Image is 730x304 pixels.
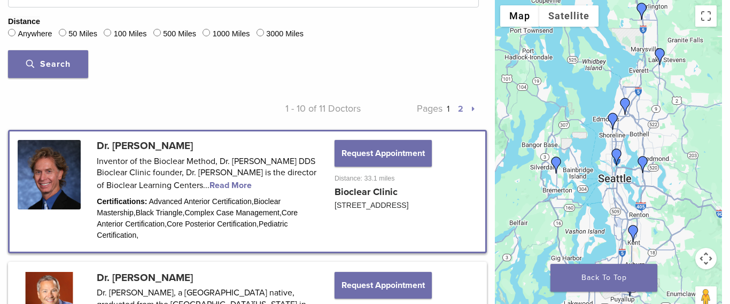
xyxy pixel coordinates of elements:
[539,5,599,27] button: Show satellite imagery
[243,100,361,116] p: 1 - 10 of 11 Doctors
[361,100,478,116] p: Pages
[447,104,449,114] a: 1
[548,157,565,174] div: Dr. Rose Holdren
[633,3,650,20] div: Dr. Brad Larreau
[695,248,717,269] button: Map camera controls
[604,113,622,130] div: Dr. Megan Jones
[651,48,669,65] div: Dr. Amy Thompson
[500,5,539,27] button: Show street map
[550,264,657,292] a: Back To Top
[458,104,463,114] a: 2
[114,28,147,40] label: 100 Miles
[634,156,651,173] div: Dr. James Rosenwald
[18,28,52,40] label: Anywhere
[163,28,196,40] label: 500 Miles
[617,98,634,115] div: Dr. Brent Robinson
[213,28,250,40] label: 1000 Miles
[335,272,432,299] button: Request Appointment
[608,149,625,166] div: Dr. Charles Wallace
[335,140,432,167] button: Request Appointment
[266,28,304,40] label: 3000 Miles
[8,16,40,28] legend: Distance
[625,225,642,242] div: Dr. Amrita Majumdar
[26,59,71,69] span: Search
[8,50,88,78] button: Search
[68,28,97,40] label: 50 Miles
[695,5,717,27] button: Toggle fullscreen view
